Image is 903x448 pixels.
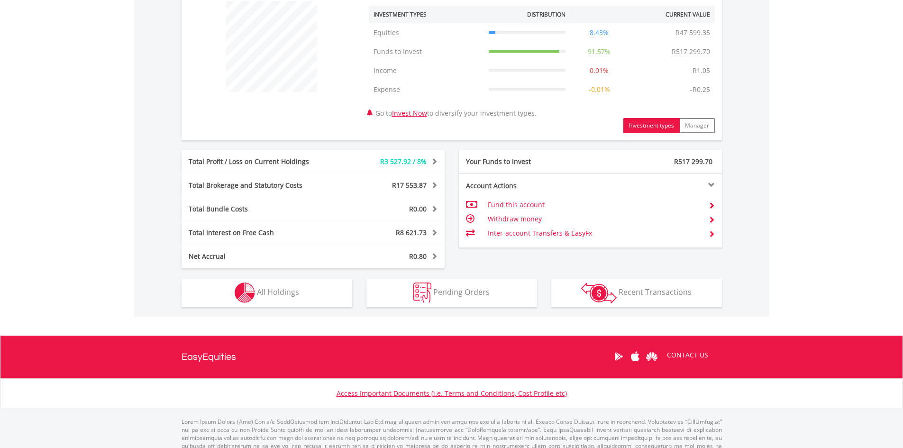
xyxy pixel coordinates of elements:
[369,80,484,99] td: Expense
[182,336,236,378] a: EasyEquities
[392,181,427,190] span: R17 553.87
[433,287,490,297] span: Pending Orders
[413,283,431,303] img: pending_instructions-wht.png
[369,6,484,23] th: Investment Types
[679,118,715,133] button: Manager
[369,42,484,61] td: Funds to Invest
[660,342,715,368] a: CONTACT US
[182,228,335,238] div: Total Interest on Free Cash
[488,198,701,212] td: Fund this account
[337,389,567,398] a: Access Important Documents (i.e. Terms and Conditions, Cost Profile etc)
[619,287,692,297] span: Recent Transactions
[674,157,712,166] span: R517 299.70
[182,181,335,190] div: Total Brokerage and Statutory Costs
[581,283,617,303] img: transactions-zar-wht.png
[551,279,722,307] button: Recent Transactions
[409,252,427,261] span: R0.80
[369,23,484,42] td: Equities
[627,342,644,371] a: Apple
[235,283,255,303] img: holdings-wht.png
[182,252,335,261] div: Net Accrual
[685,80,715,99] td: -R0.25
[671,23,715,42] td: R47 599.35
[396,228,427,237] span: R8 621.73
[570,23,628,42] td: 8.43%
[459,157,591,166] div: Your Funds to Invest
[570,42,628,61] td: 91.57%
[488,226,701,240] td: Inter-account Transfers & EasyFx
[392,109,427,118] a: Invest Now
[570,61,628,80] td: 0.01%
[459,181,591,191] div: Account Actions
[257,287,299,297] span: All Holdings
[644,342,660,371] a: Huawei
[182,204,335,214] div: Total Bundle Costs
[380,157,427,166] span: R3 527.92 / 8%
[182,279,352,307] button: All Holdings
[623,118,680,133] button: Investment types
[611,342,627,371] a: Google Play
[488,212,701,226] td: Withdraw money
[366,279,537,307] button: Pending Orders
[667,42,715,61] td: R517 299.70
[628,6,715,23] th: Current Value
[409,204,427,213] span: R0.00
[182,157,335,166] div: Total Profit / Loss on Current Holdings
[369,61,484,80] td: Income
[688,61,715,80] td: R1.05
[570,80,628,99] td: -0.01%
[527,10,566,18] div: Distribution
